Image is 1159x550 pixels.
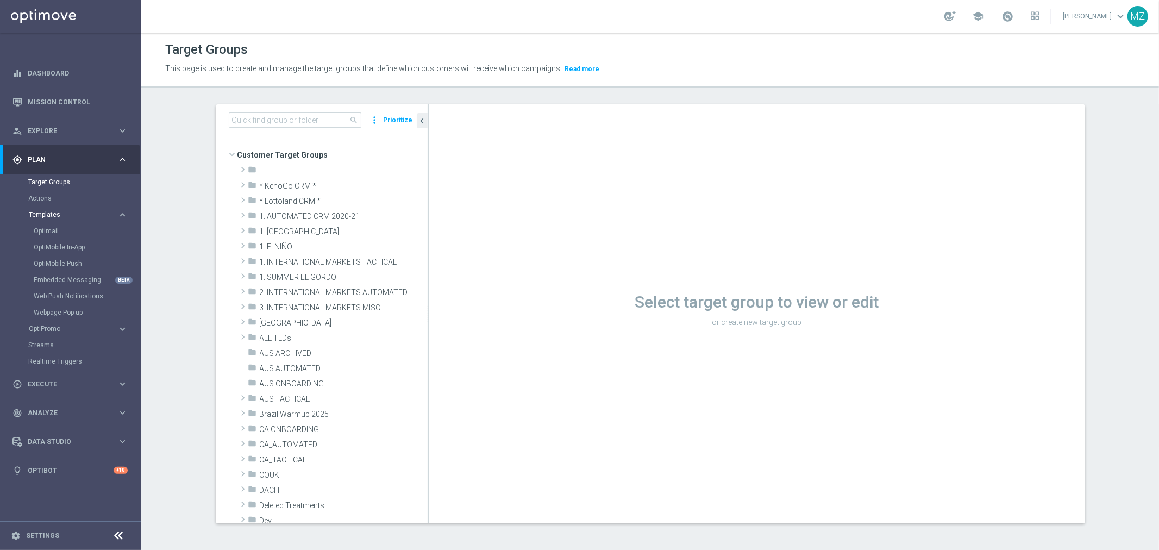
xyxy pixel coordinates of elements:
[248,180,257,193] i: folder
[429,292,1085,312] h1: Select target group to view or edit
[429,317,1085,327] p: or create new target group
[29,326,117,332] div: OptiPromo
[248,454,257,467] i: folder
[29,211,117,218] div: Templates
[248,500,257,512] i: folder
[28,324,128,333] button: OptiPromo keyboard_arrow_right
[12,456,128,485] div: Optibot
[1127,6,1148,27] div: MZ
[260,516,428,526] span: Dev
[260,364,428,373] span: AUS AUTOMATED
[34,272,140,288] div: Embedded Messaging
[248,317,257,330] i: folder
[115,277,133,284] div: BETA
[11,531,21,541] i: settings
[28,337,140,353] div: Streams
[34,288,140,304] div: Web Push Notifications
[260,471,428,480] span: COUK
[260,258,428,267] span: 1. INTERNATIONAL MARKETS TACTICAL
[260,273,428,282] span: 1. SUMMER EL GORDO
[12,69,128,78] button: equalizer Dashboard
[28,410,117,416] span: Analyze
[165,64,562,73] span: This page is used to create and manage the target groups that define which customers will receive...
[34,259,113,268] a: OptiMobile Push
[12,155,22,165] i: gps_fixed
[260,334,428,343] span: ALL TLDs
[260,379,428,389] span: AUS ONBOARDING
[248,515,257,528] i: folder
[248,241,257,254] i: folder
[28,207,140,321] div: Templates
[28,194,113,203] a: Actions
[12,155,128,164] button: gps_fixed Plan keyboard_arrow_right
[260,486,428,495] span: DACH
[28,190,140,207] div: Actions
[12,87,128,116] div: Mission Control
[34,243,113,252] a: OptiMobile In-App
[12,126,117,136] div: Explore
[350,116,359,124] span: search
[248,165,257,178] i: folder
[12,437,128,446] button: Data Studio keyboard_arrow_right
[28,321,140,337] div: OptiPromo
[260,425,428,434] span: CA ONBOARDING
[29,326,106,332] span: OptiPromo
[260,410,428,419] span: Brazil Warmup 2025
[260,349,428,358] span: AUS ARCHIVED
[260,288,428,297] span: 2. INTERNATIONAL MARKETS AUTOMATED
[117,210,128,220] i: keyboard_arrow_right
[28,456,114,485] a: Optibot
[248,439,257,452] i: folder
[12,380,128,389] button: play_circle_outline Execute keyboard_arrow_right
[260,197,428,206] span: * Lottoland CRM *
[117,436,128,447] i: keyboard_arrow_right
[260,501,428,510] span: Deleted Treatments
[248,378,257,391] i: folder
[12,409,128,417] button: track_changes Analyze keyboard_arrow_right
[28,381,117,387] span: Execute
[12,155,117,165] div: Plan
[34,308,113,317] a: Webpage Pop-up
[248,287,257,299] i: folder
[12,466,128,475] button: lightbulb Optibot +10
[28,157,117,163] span: Plan
[28,178,113,186] a: Target Groups
[260,303,428,312] span: 3. INTERNATIONAL MARKETS MISC
[972,10,984,22] span: school
[34,276,113,284] a: Embedded Messaging
[248,409,257,421] i: folder
[260,440,428,449] span: CA_AUTOMATED
[28,357,113,366] a: Realtime Triggers
[34,223,140,239] div: Optimail
[12,408,117,418] div: Analyze
[12,127,128,135] button: person_search Explore keyboard_arrow_right
[117,379,128,389] i: keyboard_arrow_right
[28,341,113,349] a: Streams
[260,166,428,176] span: .
[248,211,257,223] i: folder
[28,210,128,219] button: Templates keyboard_arrow_right
[28,128,117,134] span: Explore
[417,113,428,128] button: chevron_left
[382,113,415,128] button: Prioritize
[28,353,140,370] div: Realtime Triggers
[248,272,257,284] i: folder
[369,112,380,128] i: more_vert
[117,324,128,334] i: keyboard_arrow_right
[117,126,128,136] i: keyboard_arrow_right
[248,333,257,345] i: folder
[1062,8,1127,24] a: [PERSON_NAME]keyboard_arrow_down
[34,292,113,301] a: Web Push Notifications
[1114,10,1126,22] span: keyboard_arrow_down
[28,87,128,116] a: Mission Control
[34,304,140,321] div: Webpage Pop-up
[165,42,248,58] h1: Target Groups
[248,424,257,436] i: folder
[12,379,117,389] div: Execute
[563,63,600,75] button: Read more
